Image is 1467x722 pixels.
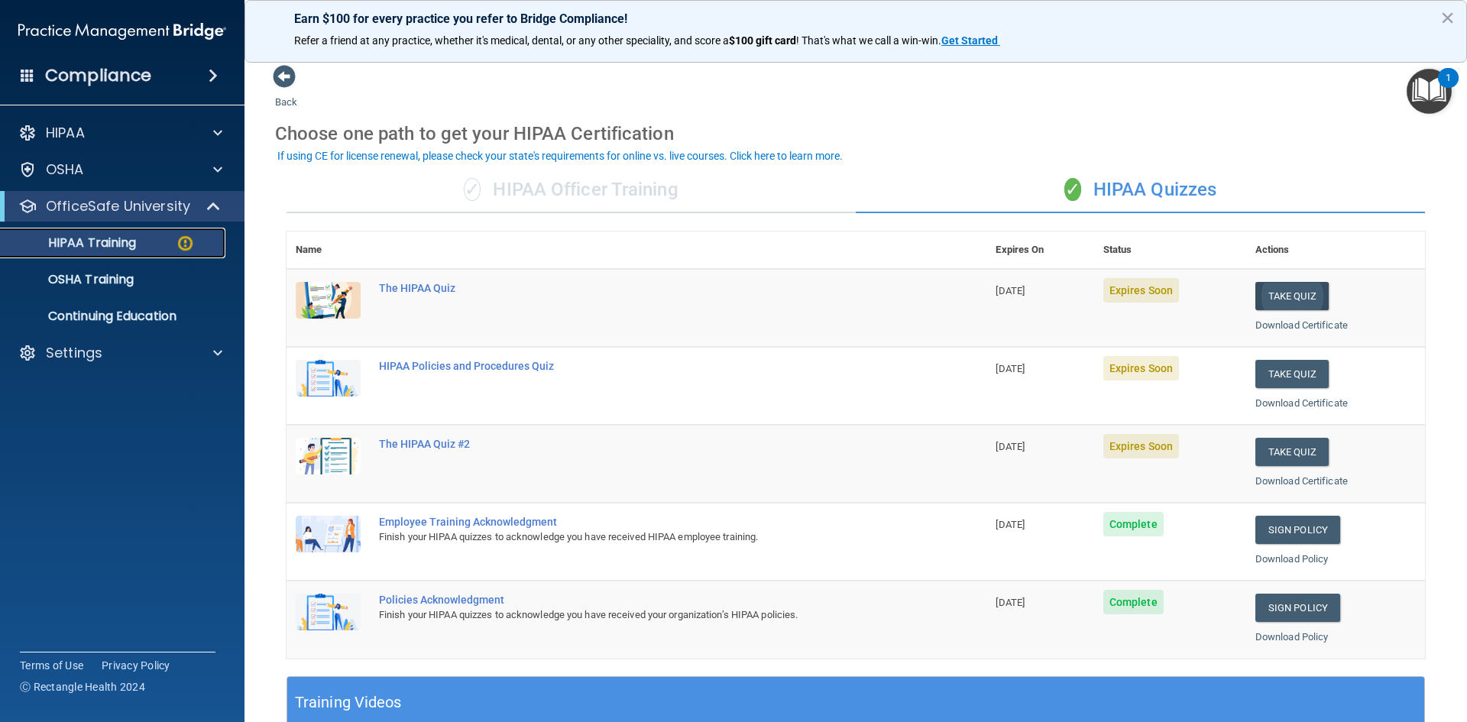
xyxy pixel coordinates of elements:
p: HIPAA [46,124,85,142]
span: Refer a friend at any practice, whether it's medical, dental, or any other speciality, and score a [294,34,729,47]
div: HIPAA Officer Training [287,167,856,213]
a: Privacy Policy [102,658,170,673]
a: Download Certificate [1255,475,1348,487]
a: Download Certificate [1255,397,1348,409]
div: If using CE for license renewal, please check your state's requirements for online vs. live cours... [277,151,843,161]
strong: $100 gift card [729,34,796,47]
button: Take Quiz [1255,282,1329,310]
span: Complete [1103,590,1164,614]
span: ✓ [1064,178,1081,201]
button: Close [1440,5,1455,30]
span: Complete [1103,512,1164,536]
a: HIPAA [18,124,222,142]
div: Employee Training Acknowledgment [379,516,910,528]
button: Open Resource Center, 1 new notification [1407,69,1452,114]
div: The HIPAA Quiz #2 [379,438,910,450]
span: [DATE] [996,285,1025,296]
a: OfficeSafe University [18,197,222,215]
a: Download Certificate [1255,319,1348,331]
a: Sign Policy [1255,594,1340,622]
a: Download Policy [1255,553,1329,565]
th: Actions [1246,231,1425,269]
p: OSHA Training [10,272,134,287]
strong: Get Started [941,34,998,47]
a: Back [275,78,297,108]
span: [DATE] [996,363,1025,374]
a: Get Started [941,34,1000,47]
th: Name [287,231,370,269]
h5: Training Videos [295,689,402,716]
span: ✓ [464,178,481,201]
img: warning-circle.0cc9ac19.png [176,234,195,253]
button: Take Quiz [1255,360,1329,388]
span: [DATE] [996,597,1025,608]
img: PMB logo [18,16,226,47]
span: [DATE] [996,519,1025,530]
a: Download Policy [1255,631,1329,643]
a: Terms of Use [20,658,83,673]
div: Finish your HIPAA quizzes to acknowledge you have received HIPAA employee training. [379,528,910,546]
span: Ⓒ Rectangle Health 2024 [20,679,145,694]
button: Take Quiz [1255,438,1329,466]
div: 1 [1446,78,1451,98]
span: Expires Soon [1103,434,1179,458]
p: HIPAA Training [10,235,136,251]
span: Expires Soon [1103,278,1179,303]
div: Policies Acknowledgment [379,594,910,606]
a: OSHA [18,160,222,179]
p: OfficeSafe University [46,197,190,215]
p: Continuing Education [10,309,219,324]
div: The HIPAA Quiz [379,282,910,294]
span: Expires Soon [1103,356,1179,380]
div: Finish your HIPAA quizzes to acknowledge you have received your organization’s HIPAA policies. [379,606,910,624]
div: HIPAA Quizzes [856,167,1425,213]
p: OSHA [46,160,84,179]
div: HIPAA Policies and Procedures Quiz [379,360,910,372]
div: Choose one path to get your HIPAA Certification [275,112,1436,156]
a: Settings [18,344,222,362]
button: If using CE for license renewal, please check your state's requirements for online vs. live cours... [275,148,845,164]
th: Status [1094,231,1246,269]
p: Earn $100 for every practice you refer to Bridge Compliance! [294,11,1417,26]
span: [DATE] [996,441,1025,452]
span: ! That's what we call a win-win. [796,34,941,47]
th: Expires On [986,231,1093,269]
p: Settings [46,344,102,362]
h4: Compliance [45,65,151,86]
a: Sign Policy [1255,516,1340,544]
